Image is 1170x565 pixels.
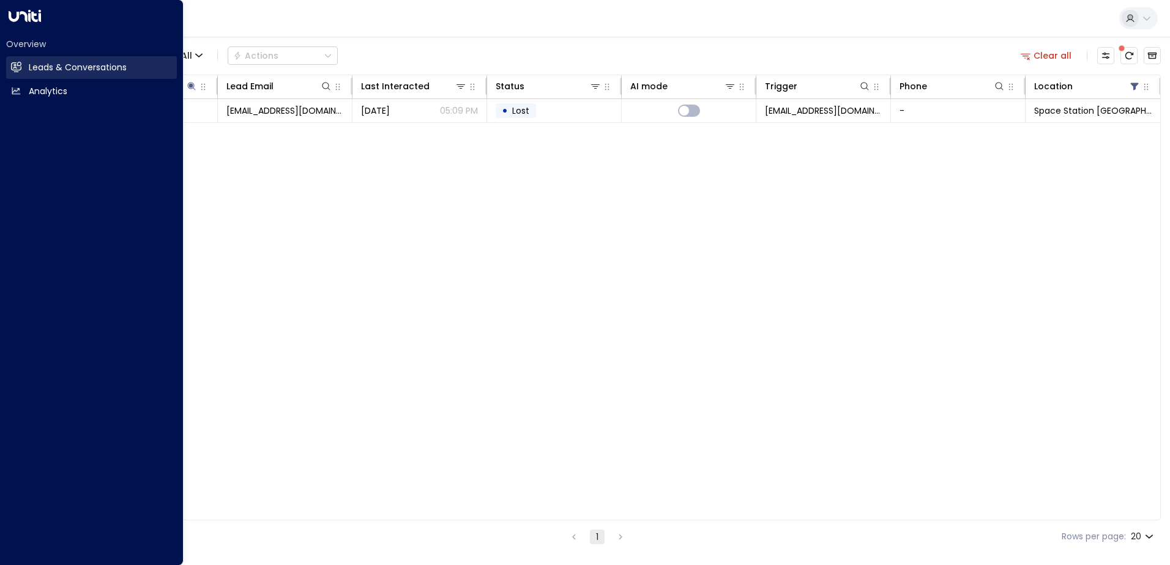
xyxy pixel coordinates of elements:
div: Lead Email [226,79,274,94]
button: Archived Leads [1144,47,1161,64]
span: Lost [512,105,529,117]
div: Status [496,79,524,94]
div: 20 [1131,528,1156,545]
button: Customize [1097,47,1114,64]
div: Actions [233,50,278,61]
button: page 1 [590,530,605,544]
div: • [502,100,508,121]
button: Clear all [1016,47,1077,64]
a: Analytics [6,80,177,103]
span: leads@space-station.co.uk [765,105,882,117]
nav: pagination navigation [566,529,628,544]
span: There are new threads available. Refresh the grid to view the latest updates. [1120,47,1138,64]
div: Status [496,79,602,94]
div: Lead Email [226,79,332,94]
div: Trigger [765,79,871,94]
button: Actions [228,46,338,65]
div: Trigger [765,79,797,94]
span: Sep 01, 2025 [361,105,390,117]
label: Rows per page: [1062,530,1126,543]
h2: Overview [6,38,177,50]
p: 05:09 PM [440,105,478,117]
span: All [181,51,192,61]
td: - [891,99,1026,122]
div: Phone [900,79,1005,94]
span: Space Station Swiss Cottage [1034,105,1152,117]
div: Phone [900,79,927,94]
div: Button group with a nested menu [228,46,338,65]
div: AI mode [630,79,736,94]
div: Last Interacted [361,79,467,94]
a: Leads & Conversations [6,56,177,79]
div: Location [1034,79,1141,94]
h2: Leads & Conversations [29,61,127,74]
span: jhofs@bbc.com [226,105,343,117]
h2: Analytics [29,85,67,98]
div: AI mode [630,79,668,94]
div: Location [1034,79,1073,94]
div: Last Interacted [361,79,430,94]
